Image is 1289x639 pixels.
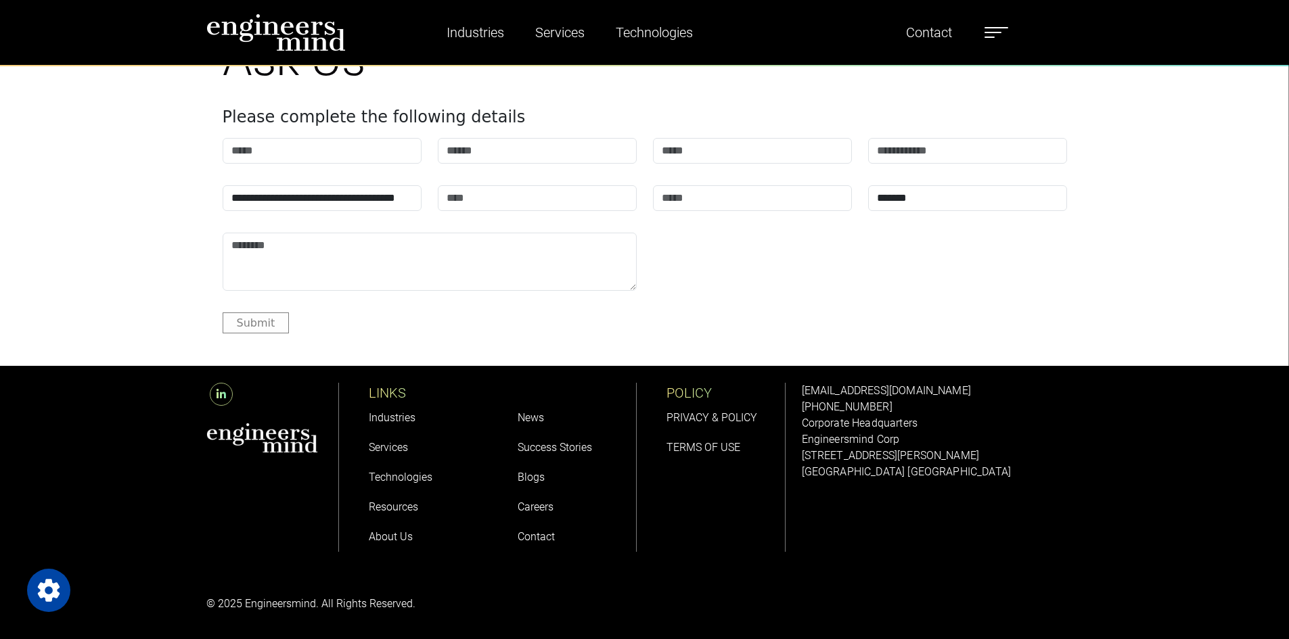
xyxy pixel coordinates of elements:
p: LINKS [369,383,488,403]
p: [GEOGRAPHIC_DATA] [GEOGRAPHIC_DATA] [802,464,1083,480]
a: Industries [441,17,510,48]
a: LinkedIn [206,388,236,401]
a: [PHONE_NUMBER] [802,400,892,413]
a: TERMS OF USE [666,441,740,454]
a: Contact [901,17,957,48]
iframe: reCAPTCHA [653,233,859,285]
a: Services [530,17,590,48]
a: [EMAIL_ADDRESS][DOMAIN_NAME] [802,384,971,397]
a: Technologies [369,471,432,483]
button: Submit [223,312,290,333]
p: © 2025 Engineersmind. All Rights Reserved. [206,596,637,612]
a: Services [369,441,408,454]
a: PRIVACY & POLICY [666,411,757,424]
a: News [518,411,544,424]
p: Corporate Headquarters [802,415,1083,431]
a: Resources [369,500,418,513]
img: logo [206,14,346,51]
img: aws [206,423,319,453]
a: Success Stories [518,441,592,454]
a: Careers [518,500,553,513]
p: Engineersmind Corp [802,431,1083,448]
a: Industries [369,411,415,424]
h4: Please complete the following details [223,108,1067,127]
p: POLICY [666,383,785,403]
a: Blogs [518,471,545,483]
a: Technologies [610,17,698,48]
a: About Us [369,530,413,543]
p: [STREET_ADDRESS][PERSON_NAME] [802,448,1083,464]
a: Contact [518,530,555,543]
